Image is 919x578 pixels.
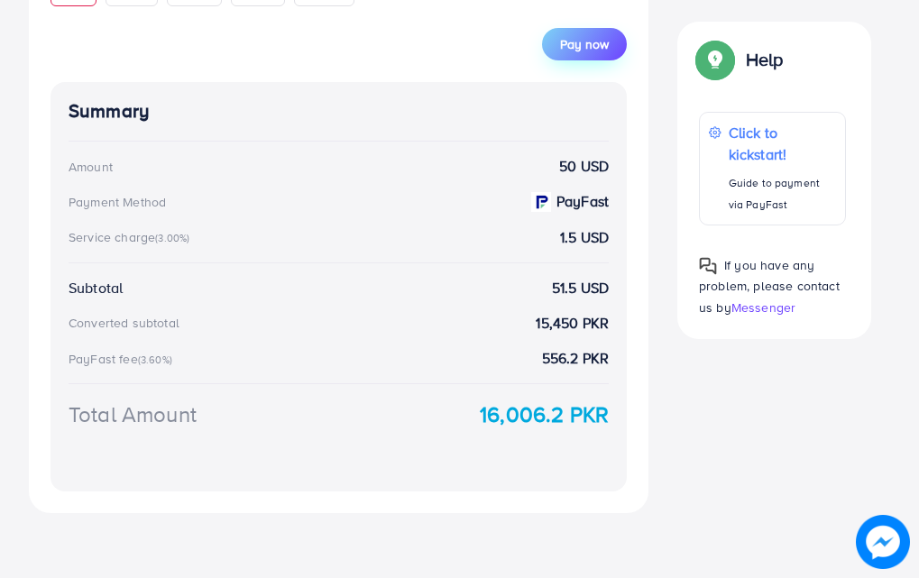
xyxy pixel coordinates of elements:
[69,314,179,332] div: Converted subtotal
[556,191,609,212] strong: PayFast
[746,49,784,70] p: Help
[542,28,627,60] button: Pay now
[542,348,609,369] strong: 556.2 PKR
[559,156,609,177] strong: 50 USD
[729,122,836,165] p: Click to kickstart!
[699,256,840,316] span: If you have any problem, please contact us by
[138,353,172,367] small: (3.60%)
[531,192,551,212] img: payment
[552,278,609,298] strong: 51.5 USD
[69,399,197,430] div: Total Amount
[699,257,717,275] img: Popup guide
[69,278,123,298] div: Subtotal
[155,231,189,245] small: (3.00%)
[699,43,731,76] img: Popup guide
[69,350,178,368] div: PayFast fee
[69,193,166,211] div: Payment Method
[536,313,609,334] strong: 15,450 PKR
[856,515,910,569] img: image
[69,228,195,246] div: Service charge
[560,35,609,53] span: Pay now
[731,298,795,316] span: Messenger
[729,172,836,216] p: Guide to payment via PayFast
[69,100,609,123] h4: Summary
[69,158,113,176] div: Amount
[480,399,609,430] strong: 16,006.2 PKR
[560,227,609,248] strong: 1.5 USD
